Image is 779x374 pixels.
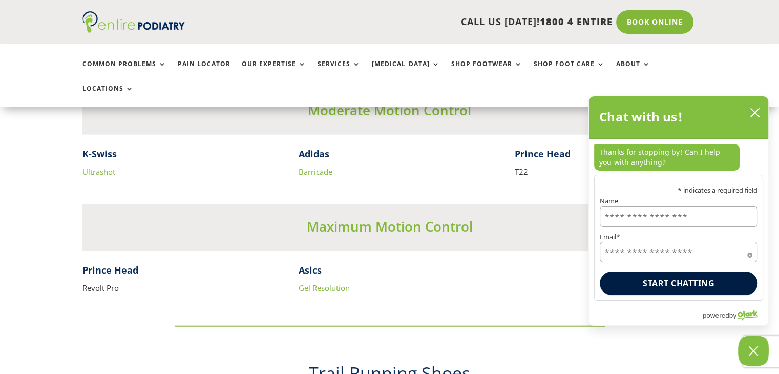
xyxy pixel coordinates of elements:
[318,60,361,82] a: Services
[372,60,440,82] a: [MEDICAL_DATA]
[224,15,613,29] p: CALL US [DATE]!
[82,148,265,165] h4: K-Swiss
[82,282,265,295] p: Revolt Pro
[82,167,115,177] a: Ultrashot
[588,96,769,326] div: olark chatbox
[738,336,769,366] button: Close Chatbox
[600,234,757,240] label: Email*
[82,11,185,33] img: logo (1)
[82,101,697,124] h3: Moderate Motion Control
[451,60,522,82] a: Shop Footwear
[600,272,757,295] button: Start chatting
[589,139,768,175] div: chat
[729,309,736,322] span: by
[299,148,329,160] strong: Adidas
[600,242,757,262] input: Email
[594,144,740,171] p: Thanks for stopping by! Can I help you with anything?
[540,15,613,28] span: 1800 4 ENTIRE
[599,107,683,127] h2: Chat with us!
[534,60,605,82] a: Shop Foot Care
[82,85,134,107] a: Locations
[747,251,752,256] span: Required field
[178,60,230,82] a: Pain Locator
[747,105,763,120] button: close chatbox
[82,25,185,35] a: Entire Podiatry
[515,165,697,179] p: T22
[299,167,332,177] a: Barricade
[299,283,350,293] a: Gel Resolution
[600,206,757,227] input: Name
[82,264,265,282] h4: Prince Head
[702,306,768,325] a: Powered by Olark
[82,60,166,82] a: Common Problems
[616,60,650,82] a: About
[702,309,729,322] span: powered
[600,187,757,194] p: * indicates a required field
[82,217,697,241] h3: Maximum Motion Control
[242,60,306,82] a: Our Expertise
[600,198,757,204] label: Name
[515,148,571,160] strong: Prince Head
[299,264,322,276] strong: Asics
[616,10,693,34] a: Book Online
